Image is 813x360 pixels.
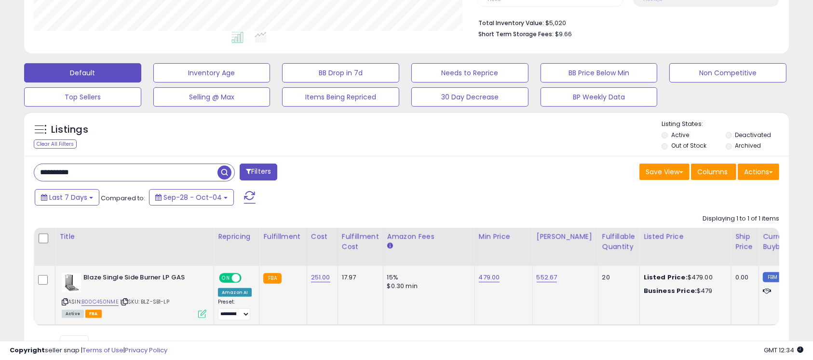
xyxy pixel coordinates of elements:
div: Fulfillment [263,232,302,242]
button: Last 7 Days [35,189,99,206]
img: 31Wk9X-iRBL._SL40_.jpg [62,273,81,292]
span: Sep-28 - Oct-04 [163,193,222,202]
div: Listed Price [644,232,727,242]
span: ON [220,274,232,282]
small: FBA [263,273,281,284]
span: Compared to: [101,194,145,203]
button: Needs to Reprice [411,63,528,83]
div: $479 [644,287,724,295]
b: Blaze Single Side Burner LP GAS [83,273,201,285]
span: Last 7 Days [49,193,87,202]
strong: Copyright [10,346,45,355]
span: OFF [240,274,256,282]
button: Top Sellers [24,87,141,107]
button: BB Drop in 7d [282,63,399,83]
div: $479.00 [644,273,724,282]
div: 17.97 [342,273,376,282]
button: BB Price Below Min [541,63,658,83]
label: Archived [735,141,761,150]
div: 15% [387,273,467,282]
button: Actions [738,164,779,180]
div: Fulfillment Cost [342,232,379,252]
button: Items Being Repriced [282,87,399,107]
div: Fulfillable Quantity [602,232,636,252]
div: Min Price [479,232,528,242]
div: [PERSON_NAME] [537,232,594,242]
button: Non Competitive [669,63,786,83]
a: Privacy Policy [125,346,167,355]
div: 20 [602,273,632,282]
b: Business Price: [644,286,697,295]
div: Preset: [218,299,252,320]
button: Save View [639,164,690,180]
a: B00C450NME [81,298,119,306]
div: Current Buybox Price [763,232,813,252]
button: Sep-28 - Oct-04 [149,189,234,206]
div: Amazon Fees [387,232,471,242]
b: Listed Price: [644,273,688,282]
button: Filters [240,164,277,180]
span: Show: entries [41,338,110,347]
p: Listing States: [662,120,788,129]
span: 2025-10-12 12:34 GMT [764,346,803,355]
div: Clear All Filters [34,139,77,149]
a: 479.00 [479,273,500,282]
span: All listings currently available for purchase on Amazon [62,310,84,318]
div: Amazon AI [218,288,252,297]
div: Ship Price [735,232,755,252]
span: | SKU: BLZ-SB1-LP [120,298,169,305]
div: Displaying 1 to 1 of 1 items [703,214,779,223]
div: Repricing [218,232,255,242]
a: Terms of Use [82,346,123,355]
b: Total Inventory Value: [478,19,544,27]
div: Title [59,232,210,242]
button: Columns [691,164,736,180]
button: BP Weekly Data [541,87,658,107]
div: Cost [311,232,334,242]
span: FBA [85,310,102,318]
label: Out of Stock [671,141,706,150]
div: 0.00 [735,273,751,282]
b: Short Term Storage Fees: [478,30,554,38]
li: $5,020 [478,16,772,28]
small: Amazon Fees. [387,242,393,250]
small: FBM [763,272,782,282]
label: Active [671,131,689,139]
div: seller snap | | [10,346,167,355]
span: Columns [697,167,728,177]
a: 251.00 [311,273,330,282]
button: 30 Day Decrease [411,87,528,107]
label: Deactivated [735,131,771,139]
span: $9.66 [555,29,572,39]
h5: Listings [51,123,88,137]
button: Inventory Age [153,63,271,83]
button: Default [24,63,141,83]
a: 552.67 [537,273,557,282]
div: $0.30 min [387,282,467,291]
button: Selling @ Max [153,87,271,107]
div: ASIN: [62,273,206,317]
